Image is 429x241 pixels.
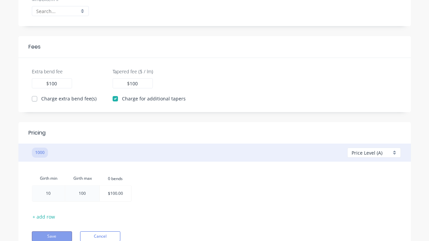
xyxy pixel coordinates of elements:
label: $ [46,80,49,87]
div: Fees [28,43,41,51]
input: ? [108,172,123,185]
button: + add row [29,212,59,221]
span: Price Level (A) [352,149,382,156]
input: 0.00 [49,80,58,87]
label: Tapered fee ($ / lm) [113,68,153,75]
label: Extra bend fee [32,68,63,75]
label: $ [127,80,130,87]
input: 0.00 [130,80,138,87]
label: Charge for additional tapers [122,95,186,102]
div: Pricing [28,129,46,137]
button: 1000 [32,148,48,158]
input: Search... [36,8,79,15]
label: Charge extra bend fee(s) [41,95,97,102]
tr: 10100$100.00 [32,185,132,202]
